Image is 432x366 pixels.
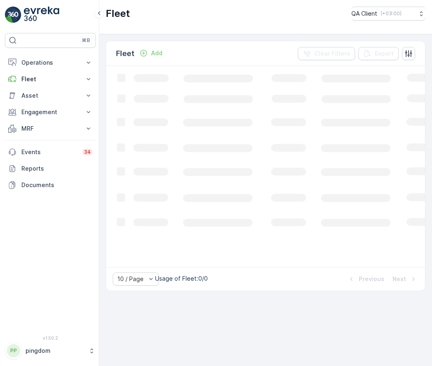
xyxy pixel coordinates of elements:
[351,9,377,18] p: QA Client
[358,47,399,60] button: Export
[21,91,79,100] p: Asset
[5,177,96,193] a: Documents
[116,48,135,59] p: Fleet
[5,104,96,120] button: Engagement
[5,7,21,23] img: logo
[21,164,93,173] p: Reports
[21,148,77,156] p: Events
[136,48,166,58] button: Add
[351,7,425,21] button: QA Client(+03:00)
[5,160,96,177] a: Reports
[298,47,355,60] button: Clear Filters
[82,37,90,44] p: ⌘B
[106,7,130,20] p: Fleet
[21,181,93,189] p: Documents
[21,124,79,133] p: MRF
[5,335,96,340] span: v 1.50.2
[155,274,208,283] p: Usage of Fleet : 0/0
[5,71,96,87] button: Fleet
[5,342,96,359] button: PPpingdom
[24,7,59,23] img: logo_light-DOdMpM7g.png
[381,10,402,17] p: ( +03:00 )
[84,149,91,155] p: 34
[151,49,163,57] p: Add
[314,49,350,58] p: Clear Filters
[5,54,96,71] button: Operations
[21,108,79,116] p: Engagement
[359,275,384,283] p: Previous
[375,49,394,58] p: Export
[392,274,418,284] button: Next
[393,275,406,283] p: Next
[7,344,20,357] div: PP
[5,144,96,160] a: Events34
[21,59,79,67] p: Operations
[26,347,84,355] p: pingdom
[21,75,79,83] p: Fleet
[5,87,96,104] button: Asset
[346,274,385,284] button: Previous
[5,120,96,137] button: MRF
